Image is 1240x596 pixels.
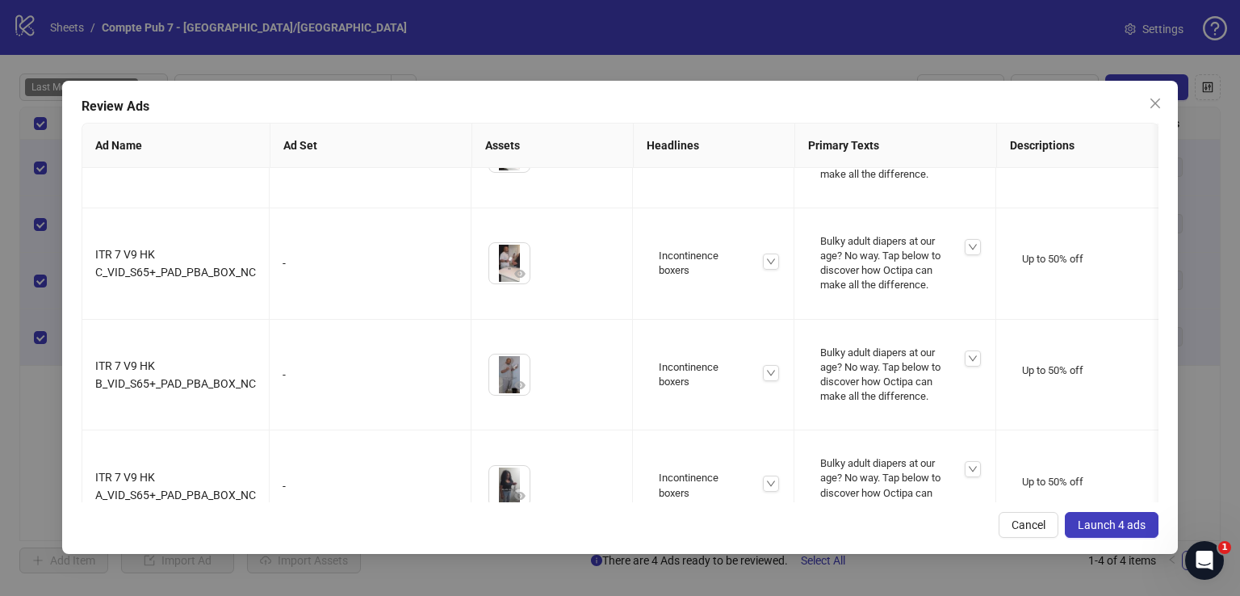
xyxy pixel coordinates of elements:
th: Ad Set [270,124,472,168]
div: Bulky adult diapers at our age? No way. Tap below to discover how Octipa can make all the differe... [814,339,976,411]
button: Preview [510,376,530,395]
div: Up to 50% off [1016,357,1178,384]
div: - [283,254,458,272]
span: down [968,464,978,474]
iframe: Intercom live chat [1185,541,1224,580]
span: eye [514,380,526,391]
span: ITR 7 V9 HK A_VID_S65+_PAD_PBA_BOX_NC [95,471,256,502]
div: Up to 50% off [1016,468,1178,496]
span: 1 [1218,541,1231,554]
div: Review Ads [82,97,1158,116]
button: Preview [510,487,530,506]
th: Primary Texts [795,124,997,168]
div: Incontinence boxers [652,354,774,396]
span: Launch 4 ads [1078,518,1146,531]
span: down [968,354,978,363]
span: ITR 7 V9 HK C_VID_S65+_PAD_PBA_BOX_NC [95,248,256,279]
th: Assets [472,124,634,168]
img: Asset 1 [489,243,530,283]
button: Launch 4 ads [1065,512,1158,538]
div: - [283,366,458,384]
th: Headlines [634,124,795,168]
span: down [766,368,776,378]
div: Incontinence boxers [652,242,774,284]
span: down [968,242,978,252]
button: Preview [510,264,530,283]
button: Close [1142,90,1168,116]
div: Bulky adult diapers at our age? No way. Tap below to discover how Octipa can make all the differe... [814,450,976,522]
div: Bulky adult diapers at our age? No way. Tap below to discover how Octipa can make all the differe... [814,228,976,300]
span: eye [514,268,526,279]
div: Up to 50% off [1016,246,1178,273]
span: down [766,479,776,489]
div: - [283,477,458,495]
img: Asset 1 [489,466,530,506]
span: ITR 7 V9 HK B_VID_S65+_PAD_PBA_BOX_NC [95,359,256,390]
span: down [766,257,776,267]
th: Descriptions [997,124,1199,168]
div: Incontinence boxers [652,464,774,506]
span: Cancel [1012,518,1045,531]
th: Ad Name [82,124,270,168]
button: Cancel [999,512,1058,538]
img: Asset 1 [489,355,530,395]
span: eye [514,490,526,502]
span: close [1149,97,1162,110]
